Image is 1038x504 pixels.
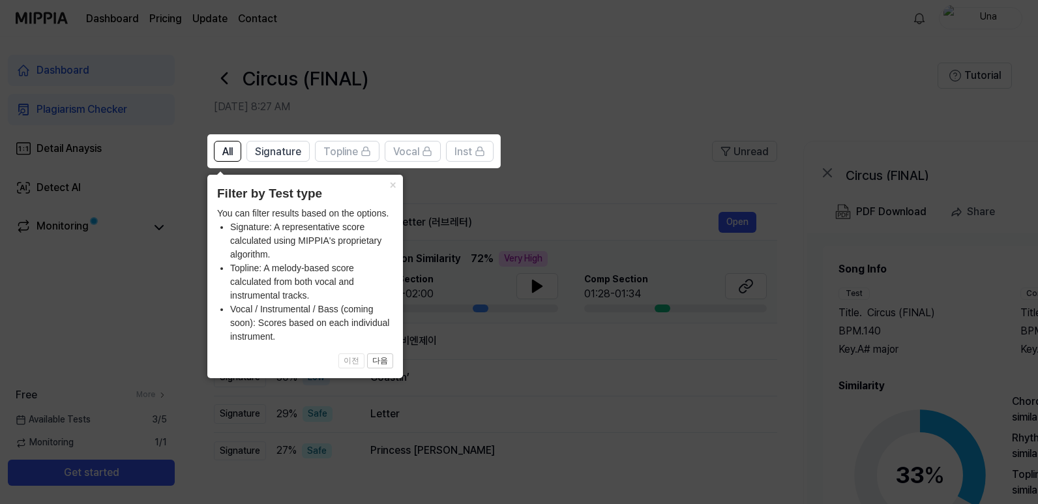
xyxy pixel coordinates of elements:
li: Vocal / Instrumental / Bass (coming soon): Scores based on each individual instrument. [230,303,393,344]
button: All [214,141,241,162]
span: Inst [454,144,472,160]
span: All [222,144,233,160]
button: Signature [246,141,310,162]
button: Vocal [385,141,441,162]
button: Inst [446,141,494,162]
header: Filter by Test type [217,185,393,203]
div: You can filter results based on the options. [217,207,393,344]
span: Topline [323,144,358,160]
button: 다음 [367,353,393,369]
button: Close [382,175,403,193]
li: Topline: A melody-based score calculated from both vocal and instrumental tracks. [230,261,393,303]
span: Signature [255,144,301,160]
span: Vocal [393,144,419,160]
button: Topline [315,141,379,162]
li: Signature: A representative score calculated using MIPPIA's proprietary algorithm. [230,220,393,261]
